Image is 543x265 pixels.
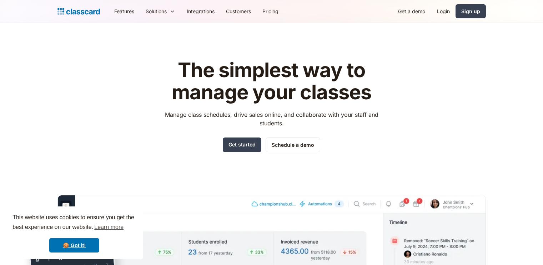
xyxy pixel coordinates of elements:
a: Customers [220,3,257,19]
a: Logo [57,6,100,16]
span: This website uses cookies to ensure you get the best experience on our website. [12,213,136,232]
h1: The simplest way to manage your classes [158,59,385,103]
a: Schedule a demo [266,137,320,152]
div: Solutions [140,3,181,19]
div: cookieconsent [6,206,143,259]
a: Get started [223,137,261,152]
div: Sign up [461,7,480,15]
a: Sign up [456,4,486,18]
p: Manage class schedules, drive sales online, and collaborate with your staff and students. [158,110,385,127]
a: dismiss cookie message [49,238,99,252]
a: Integrations [181,3,220,19]
a: Get a demo [392,3,431,19]
a: Pricing [257,3,284,19]
div: Solutions [146,7,167,15]
a: Login [431,3,456,19]
a: learn more about cookies [93,222,125,232]
a: Features [109,3,140,19]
